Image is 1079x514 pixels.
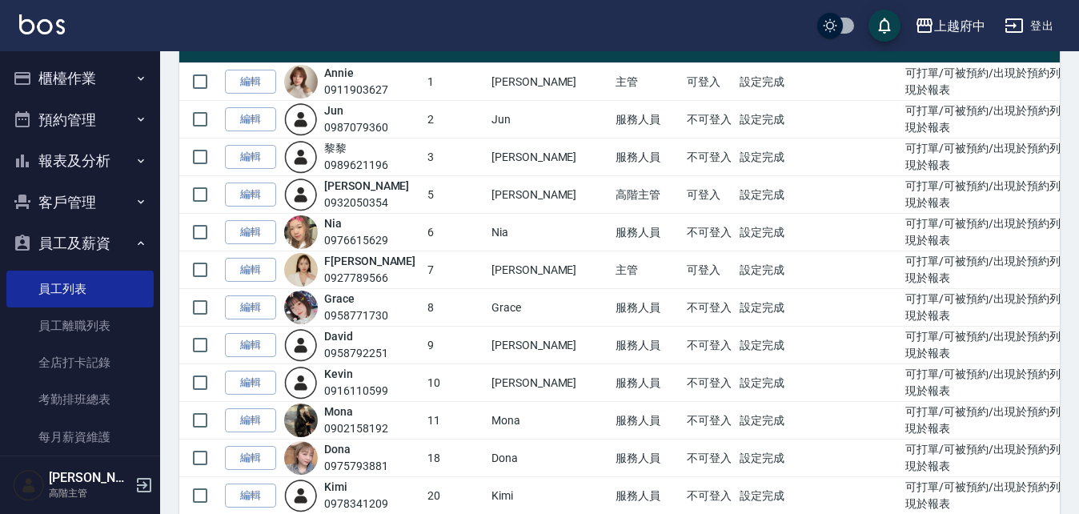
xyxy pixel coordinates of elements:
[736,251,902,289] td: 設定完成
[324,345,388,362] div: 0958792251
[284,479,318,512] img: user-login-man-human-body-mobile-person-512.png
[612,440,683,477] td: 服務人員
[736,63,902,101] td: 設定完成
[284,441,318,475] img: avatar.jpeg
[423,63,487,101] td: 1
[736,440,902,477] td: 設定完成
[225,70,276,94] a: 編輯
[612,327,683,364] td: 服務人員
[683,101,736,139] td: 不可登入
[324,195,409,211] div: 0932050354
[487,251,612,289] td: [PERSON_NAME]
[487,176,612,214] td: [PERSON_NAME]
[324,217,342,230] a: Nia
[423,251,487,289] td: 7
[6,223,154,264] button: 員工及薪資
[6,58,154,99] button: 櫃檯作業
[6,456,154,492] a: 薪資條
[683,214,736,251] td: 不可登入
[324,480,347,493] a: Kimi
[487,214,612,251] td: Nia
[423,214,487,251] td: 6
[683,176,736,214] td: 可登入
[423,440,487,477] td: 18
[284,253,318,287] img: avatar.jpeg
[225,220,276,245] a: 編輯
[284,291,318,324] img: avatar.jpeg
[736,364,902,402] td: 設定完成
[487,440,612,477] td: Dona
[683,364,736,402] td: 不可登入
[324,443,351,456] a: Dona
[612,101,683,139] td: 服務人員
[6,99,154,141] button: 預約管理
[6,419,154,456] a: 每月薪資維護
[934,16,985,36] div: 上越府中
[284,102,318,136] img: user-login-man-human-body-mobile-person-512.png
[225,484,276,508] a: 編輯
[6,182,154,223] button: 客戶管理
[324,270,415,287] div: 0927789566
[423,364,487,402] td: 10
[423,327,487,364] td: 9
[612,214,683,251] td: 服務人員
[683,327,736,364] td: 不可登入
[487,101,612,139] td: Jun
[284,215,318,249] img: avatar.jpeg
[284,178,318,211] img: user-login-man-human-body-mobile-person-512.png
[284,366,318,400] img: user-login-man-human-body-mobile-person-512.png
[6,344,154,381] a: 全店打卡記錄
[324,458,388,475] div: 0975793881
[423,176,487,214] td: 5
[225,408,276,433] a: 編輯
[487,364,612,402] td: [PERSON_NAME]
[19,14,65,34] img: Logo
[612,139,683,176] td: 服務人員
[225,258,276,283] a: 編輯
[225,295,276,320] a: 編輯
[487,139,612,176] td: [PERSON_NAME]
[324,66,354,79] a: Annie
[49,486,130,500] p: 高階主管
[6,271,154,307] a: 員工列表
[324,142,347,155] a: 黎黎
[736,176,902,214] td: 設定完成
[324,157,388,174] div: 0989621196
[683,139,736,176] td: 不可登入
[736,289,902,327] td: 設定完成
[225,183,276,207] a: 編輯
[225,446,276,471] a: 編輯
[612,289,683,327] td: 服務人員
[13,469,45,501] img: Person
[225,333,276,358] a: 編輯
[284,140,318,174] img: user-login-man-human-body-mobile-person-512.png
[612,251,683,289] td: 主管
[736,327,902,364] td: 設定完成
[6,381,154,418] a: 考勤排班總表
[683,251,736,289] td: 可登入
[324,292,355,305] a: Grace
[225,145,276,170] a: 編輯
[225,107,276,132] a: 編輯
[736,214,902,251] td: 設定完成
[998,11,1060,41] button: 登出
[324,330,353,343] a: David
[6,140,154,182] button: 報表及分析
[683,289,736,327] td: 不可登入
[736,402,902,440] td: 設定完成
[284,65,318,98] img: avatar.jpeg
[49,470,130,486] h5: [PERSON_NAME]
[284,328,318,362] img: user-login-man-human-body-mobile-person-512.png
[736,101,902,139] td: 設定完成
[423,402,487,440] td: 11
[612,402,683,440] td: 服務人員
[612,63,683,101] td: 主管
[487,402,612,440] td: Mona
[423,139,487,176] td: 3
[324,405,353,418] a: Mona
[683,440,736,477] td: 不可登入
[423,289,487,327] td: 8
[324,232,388,249] div: 0976615629
[324,307,388,324] div: 0958771730
[324,255,415,267] a: F[PERSON_NAME]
